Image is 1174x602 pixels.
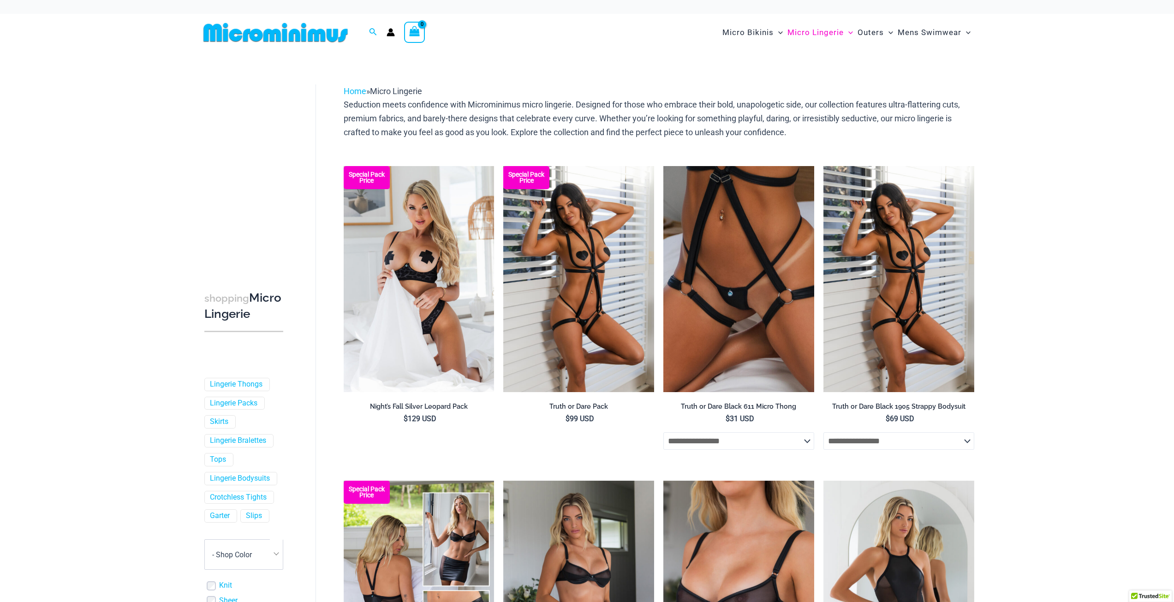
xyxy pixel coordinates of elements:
[370,86,422,96] span: Micro Lingerie
[210,511,230,521] a: Garter
[503,166,654,392] a: Truth or Dare Black 1905 Bodysuit 611 Micro 07 Truth or Dare Black 1905 Bodysuit 611 Micro 06Trut...
[404,22,425,43] a: View Shopping Cart, empty
[663,166,814,392] a: Truth or Dare Black Micro 02Truth or Dare Black 1905 Bodysuit 611 Micro 12Truth or Dare Black 190...
[344,486,390,498] b: Special Pack Price
[210,455,226,465] a: Tops
[886,414,890,423] span: $
[210,417,228,427] a: Skirts
[200,22,352,43] img: MM SHOP LOGO FLAT
[210,380,262,389] a: Lingerie Thongs
[898,21,961,44] span: Mens Swimwear
[858,21,884,44] span: Outers
[344,86,366,96] a: Home
[722,21,774,44] span: Micro Bikinis
[787,21,844,44] span: Micro Lingerie
[663,402,814,411] h2: Truth or Dare Black 611 Micro Thong
[204,290,283,322] h3: Micro Lingerie
[566,414,594,423] bdi: 99 USD
[823,402,974,414] a: Truth or Dare Black 1905 Strappy Bodysuit
[726,414,754,423] bdi: 31 USD
[503,166,654,392] img: Truth or Dare Black 1905 Bodysuit 611 Micro 07
[210,436,266,446] a: Lingerie Bralettes
[369,27,377,38] a: Search icon link
[823,402,974,411] h2: Truth or Dare Black 1905 Strappy Bodysuit
[210,474,270,483] a: Lingerie Bodysuits
[503,172,549,184] b: Special Pack Price
[503,402,654,411] h2: Truth or Dare Pack
[205,540,283,569] span: - Shop Color
[387,28,395,36] a: Account icon link
[344,98,974,139] p: Seduction meets confidence with Microminimus micro lingerie. Designed for those who embrace their...
[204,539,283,570] span: - Shop Color
[774,21,783,44] span: Menu Toggle
[886,414,914,423] bdi: 69 USD
[823,166,974,392] img: Truth or Dare Black 1905 Bodysuit 611 Micro 07
[404,414,408,423] span: $
[210,493,267,502] a: Crotchless Tights
[246,511,262,521] a: Slips
[204,77,287,262] iframe: TrustedSite Certified
[895,18,973,47] a: Mens SwimwearMenu ToggleMenu Toggle
[344,172,390,184] b: Special Pack Price
[344,166,495,392] a: Nights Fall Silver Leopard 1036 Bra 6046 Thong 09v2 Nights Fall Silver Leopard 1036 Bra 6046 Thon...
[720,18,785,47] a: Micro BikinisMenu ToggleMenu Toggle
[344,402,495,414] a: Night’s Fall Silver Leopard Pack
[219,581,232,590] a: Knit
[855,18,895,47] a: OutersMenu ToggleMenu Toggle
[344,402,495,411] h2: Night’s Fall Silver Leopard Pack
[719,17,975,48] nav: Site Navigation
[823,166,974,392] a: Truth or Dare Black 1905 Bodysuit 611 Micro 07Truth or Dare Black 1905 Bodysuit 611 Micro 05Truth...
[663,166,814,392] img: Truth or Dare Black Micro 02
[785,18,855,47] a: Micro LingerieMenu ToggleMenu Toggle
[212,550,252,559] span: - Shop Color
[204,292,249,304] span: shopping
[404,414,436,423] bdi: 129 USD
[344,86,422,96] span: »
[210,399,257,408] a: Lingerie Packs
[663,402,814,414] a: Truth or Dare Black 611 Micro Thong
[884,21,893,44] span: Menu Toggle
[961,21,971,44] span: Menu Toggle
[503,402,654,414] a: Truth or Dare Pack
[844,21,853,44] span: Menu Toggle
[726,414,730,423] span: $
[344,166,495,392] img: Nights Fall Silver Leopard 1036 Bra 6046 Thong 09v2
[566,414,570,423] span: $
